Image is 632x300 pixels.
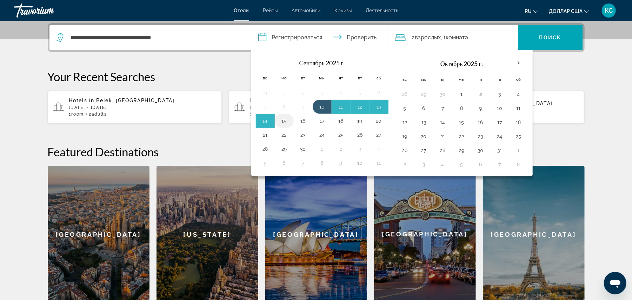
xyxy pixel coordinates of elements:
button: День 2 [475,89,486,99]
button: Изменить язык [525,6,538,16]
button: День 16 [298,116,309,126]
button: Hotels in Belek, [GEOGRAPHIC_DATA][DATE] - [DATE]1Room2Adults [48,91,222,124]
font: Круизы [334,8,352,13]
button: День 1 [279,88,290,98]
div: Виджет поиска [49,25,583,50]
font: Сентябрь 2025 г. [299,59,345,67]
button: День 8 [456,103,467,113]
font: КС [605,7,613,14]
p: [DATE] - [DATE] [69,105,217,110]
button: Путешественники: 2 взрослых, 0 детей [388,25,518,50]
font: взрослых [415,34,441,41]
button: День 8 [317,158,328,168]
button: День 10 [494,103,505,113]
button: День 15 [279,116,290,126]
button: День 16 [475,117,486,127]
a: Травориум [14,1,84,20]
button: День 23 [298,130,309,140]
button: День 6 [475,159,486,169]
iframe: Кнопка запуска окна обмена сообщениями [604,272,626,294]
a: Отели [234,8,249,13]
button: День 4 [437,159,448,169]
button: День 3 [494,89,505,99]
p: [DATE] - [DATE] [250,105,398,110]
span: 1 [250,112,265,117]
button: День 29 [418,89,430,99]
button: День 11 [373,158,385,168]
a: Рейсы [263,8,278,13]
span: Room [71,112,84,117]
button: День 5 [260,158,271,168]
font: Октябрь 2025 г. [440,60,483,67]
button: День 30 [475,145,486,155]
button: День 7 [260,102,271,112]
button: День 4 [335,88,347,98]
button: День 24 [317,130,328,140]
button: День 28 [260,144,271,154]
button: День 8 [279,102,290,112]
button: День 27 [373,130,385,140]
button: День 19 [399,131,411,141]
span: Adults [92,112,107,117]
span: Hotels in [69,98,94,103]
button: День 24 [494,131,505,141]
button: Даты заезда и выезда [251,25,388,50]
button: День 7 [298,158,309,168]
button: День 3 [418,159,430,169]
button: День 3 [354,144,366,154]
button: День 18 [335,116,347,126]
button: День 6 [373,88,385,98]
span: 1 [69,112,84,117]
h2: Featured Destinations [48,145,585,159]
font: ru [525,8,532,14]
button: День 4 [373,144,385,154]
button: День 29 [456,145,467,155]
button: День 19 [354,116,366,126]
button: День 21 [260,130,271,140]
font: комната [446,34,468,41]
p: Your Recent Searches [48,70,585,84]
button: День 6 [279,158,290,168]
button: День 9 [298,102,309,112]
button: День 5 [354,88,366,98]
font: Деятельность [366,8,398,13]
button: День 22 [279,130,290,140]
button: День 13 [373,102,385,112]
button: День 21 [437,131,448,141]
button: День 1 [317,144,328,154]
button: Изменить валюту [549,6,589,16]
font: доллар США [549,8,583,14]
button: День 22 [456,131,467,141]
button: День 4 [513,89,524,99]
button: День 30 [437,89,448,99]
button: День 11 [513,103,524,113]
button: День 31 [260,88,271,98]
button: День 1 [513,145,524,155]
button: День 25 [513,131,524,141]
a: Автомобили [292,8,320,13]
button: День 25 [335,130,347,140]
button: Меню пользователя [600,3,618,18]
button: День 7 [494,159,505,169]
button: День 9 [475,103,486,113]
button: День 29 [279,144,290,154]
button: День 30 [298,144,309,154]
button: День 28 [437,145,448,155]
button: День 14 [260,116,271,126]
button: День 17 [317,116,328,126]
button: День 10 [354,158,366,168]
button: День 2 [335,144,347,154]
button: День 28 [399,89,411,99]
button: День 2 [298,88,309,98]
button: День 5 [456,159,467,169]
button: День 8 [513,159,524,169]
button: День 1 [456,89,467,99]
font: 2 [412,34,415,41]
button: День 20 [373,116,385,126]
button: День 7 [437,103,448,113]
button: День 9 [335,158,347,168]
span: 2 [89,112,107,117]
